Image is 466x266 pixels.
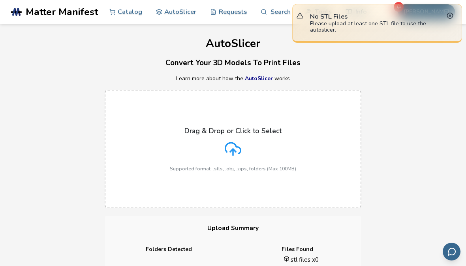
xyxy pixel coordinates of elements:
h3: Upload Summary [105,216,361,240]
h4: Folders Detected [110,246,227,253]
div: Please upload at least one STL file to use the autoslicer. [310,21,445,33]
h4: Files Found [239,246,356,253]
a: AutoSlicer [245,75,273,82]
button: Send feedback via email [443,243,460,260]
li: .stl files x 0 [246,255,356,264]
p: Drag & Drop or Click to Select [184,127,282,135]
p: No STL Files [310,12,445,21]
span: Matter Manifest [26,6,98,17]
p: Supported format: .stls, .obj, .zips, folders (Max 100MB) [170,166,296,172]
